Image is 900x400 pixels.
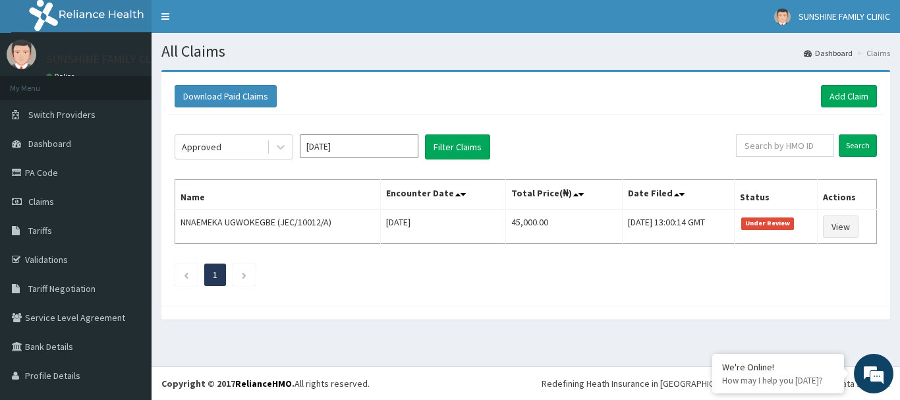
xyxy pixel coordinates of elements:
[300,134,418,158] input: Select Month and Year
[175,180,381,210] th: Name
[542,377,890,390] div: Redefining Heath Insurance in [GEOGRAPHIC_DATA] using Telemedicine and Data Science!
[28,225,52,237] span: Tariffs
[823,215,858,238] a: View
[46,72,78,81] a: Online
[799,11,890,22] span: SUNSHINE FAMILY CLINIC
[817,180,876,210] th: Actions
[175,85,277,107] button: Download Paid Claims
[28,138,71,150] span: Dashboard
[182,140,221,154] div: Approved
[722,375,834,386] p: How may I help you today?
[854,47,890,59] li: Claims
[28,196,54,208] span: Claims
[381,210,506,244] td: [DATE]
[381,180,506,210] th: Encounter Date
[774,9,791,25] img: User Image
[183,269,189,281] a: Previous page
[235,378,292,389] a: RelianceHMO
[736,134,834,157] input: Search by HMO ID
[722,361,834,373] div: We're Online!
[741,217,795,229] span: Under Review
[28,109,96,121] span: Switch Providers
[734,180,817,210] th: Status
[161,378,295,389] strong: Copyright © 2017 .
[7,40,36,69] img: User Image
[46,53,173,65] p: SUNSHINE FAMILY CLINIC
[152,366,900,400] footer: All rights reserved.
[622,210,734,244] td: [DATE] 13:00:14 GMT
[241,269,247,281] a: Next page
[28,283,96,295] span: Tariff Negotiation
[804,47,853,59] a: Dashboard
[506,180,622,210] th: Total Price(₦)
[175,210,381,244] td: NNAEMEKA UGWOKEGBE (JEC/10012/A)
[821,85,877,107] a: Add Claim
[161,43,890,60] h1: All Claims
[622,180,734,210] th: Date Filed
[506,210,622,244] td: 45,000.00
[839,134,877,157] input: Search
[213,269,217,281] a: Page 1 is your current page
[425,134,490,159] button: Filter Claims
